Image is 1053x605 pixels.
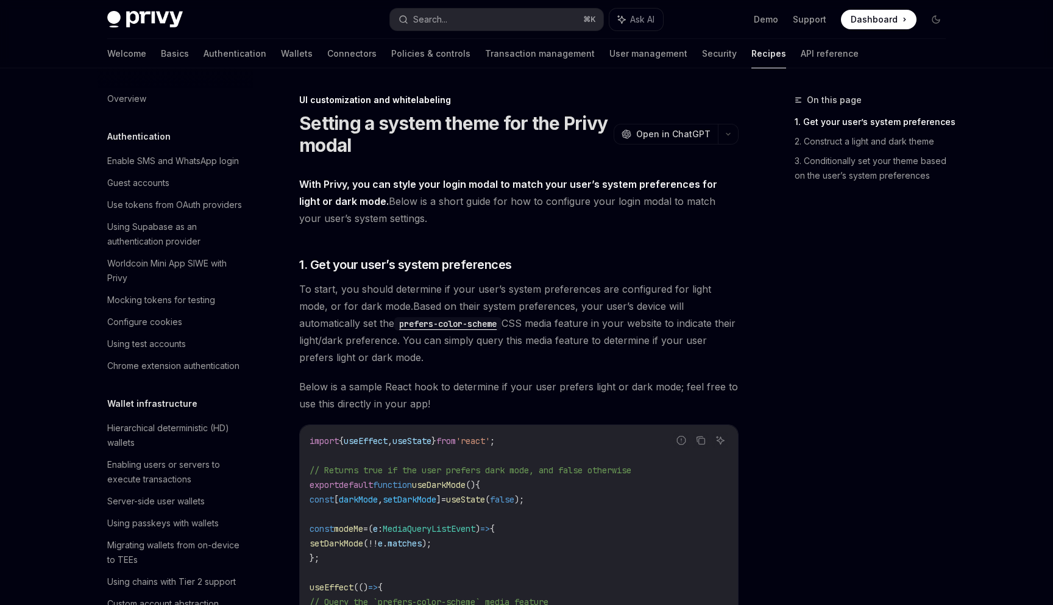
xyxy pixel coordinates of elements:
[161,39,189,68] a: Basics
[490,523,495,534] span: {
[609,39,687,68] a: User management
[391,39,470,68] a: Policies & controls
[107,129,171,144] h5: Authentication
[97,311,253,333] a: Configure cookies
[841,10,916,29] a: Dashboard
[310,553,319,564] span: };
[299,94,739,106] div: UI customization and whitelabeling
[446,494,485,505] span: useState
[441,494,446,505] span: =
[436,435,456,446] span: from
[368,582,378,593] span: =>
[107,516,219,531] div: Using passkeys with wallets
[388,435,392,446] span: ,
[299,176,739,227] span: Below is a short guide for how to configure your login modal to match your user’s system settings.
[475,479,480,490] span: {
[97,534,253,571] a: Migrating wallets from on-device to TEEs
[97,355,253,377] a: Chrome extension authentication
[673,432,689,448] button: Report incorrect code
[97,490,253,512] a: Server-side user wallets
[373,523,378,534] span: e
[107,575,236,589] div: Using chains with Tier 2 support
[693,432,709,448] button: Copy the contents from the code block
[490,435,495,446] span: ;
[480,523,490,534] span: =>
[97,289,253,311] a: Mocking tokens for testing
[926,10,946,29] button: Toggle dark mode
[754,13,778,26] a: Demo
[310,582,353,593] span: useEffect
[107,359,239,373] div: Chrome extension authentication
[97,333,253,355] a: Using test accounts
[107,293,215,307] div: Mocking tokens for testing
[107,494,205,509] div: Server-side user wallets
[310,523,334,534] span: const
[97,194,253,216] a: Use tokens from OAuth providers
[795,151,955,185] a: 3. Conditionally set your theme based on the user’s system preferences
[712,432,728,448] button: Ask AI
[310,435,339,446] span: import
[702,39,737,68] a: Security
[97,252,253,289] a: Worldcoin Mini App SIWE with Privy
[97,88,253,110] a: Overview
[383,494,436,505] span: setDarkMode
[795,132,955,151] a: 2. Construct a light and dark theme
[630,13,654,26] span: Ask AI
[310,465,631,476] span: // Returns true if the user prefers dark mode, and false otherwise
[310,479,339,490] span: export
[363,523,368,534] span: =
[107,457,246,487] div: Enabling users or servers to execute transactions
[456,435,490,446] span: 'react'
[363,538,368,549] span: (
[383,523,475,534] span: MediaQueryListEvent
[490,494,514,505] span: false
[373,479,412,490] span: function
[281,39,313,68] a: Wallets
[97,571,253,593] a: Using chains with Tier 2 support
[583,15,596,24] span: ⌘ K
[485,39,595,68] a: Transaction management
[466,479,475,490] span: ()
[339,479,373,490] span: default
[299,378,739,412] span: Below is a sample React hook to determine if your user prefers light or dark mode; feel free to u...
[475,523,480,534] span: )
[97,417,253,454] a: Hierarchical deterministic (HD) wallets
[344,435,388,446] span: useEffect
[107,176,169,190] div: Guest accounts
[368,538,378,549] span: !!
[807,93,862,107] span: On this page
[514,494,524,505] span: );
[378,523,383,534] span: :
[614,124,718,145] button: Open in ChatGPT
[107,337,186,351] div: Using test accounts
[107,39,146,68] a: Welcome
[412,479,466,490] span: useDarkMode
[107,538,246,567] div: Migrating wallets from on-device to TEEs
[97,512,253,534] a: Using passkeys with wallets
[394,317,502,331] code: prefers-color-scheme
[394,317,502,329] a: prefers-color-scheme
[339,494,378,505] span: darkMode
[97,172,253,194] a: Guest accounts
[339,435,344,446] span: {
[107,198,242,212] div: Use tokens from OAuth providers
[751,39,786,68] a: Recipes
[390,9,603,30] button: Search...⌘K
[299,178,717,207] strong: With Privy, you can style your login modal to match your user’s system preferences for light or d...
[97,454,253,490] a: Enabling users or servers to execute transactions
[310,538,363,549] span: setDarkMode
[378,538,383,549] span: e
[97,216,253,252] a: Using Supabase as an authentication provider
[107,256,246,285] div: Worldcoin Mini App SIWE with Privy
[299,281,739,366] span: To start, you should determine if your user’s system preferences are configured for light mode, o...
[793,13,826,26] a: Support
[413,12,447,27] div: Search...
[378,582,383,593] span: {
[107,315,182,329] div: Configure cookies
[485,494,490,505] span: (
[327,39,377,68] a: Connectors
[107,154,239,168] div: Enable SMS and WhatsApp login
[204,39,266,68] a: Authentication
[97,150,253,172] a: Enable SMS and WhatsApp login
[334,494,339,505] span: [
